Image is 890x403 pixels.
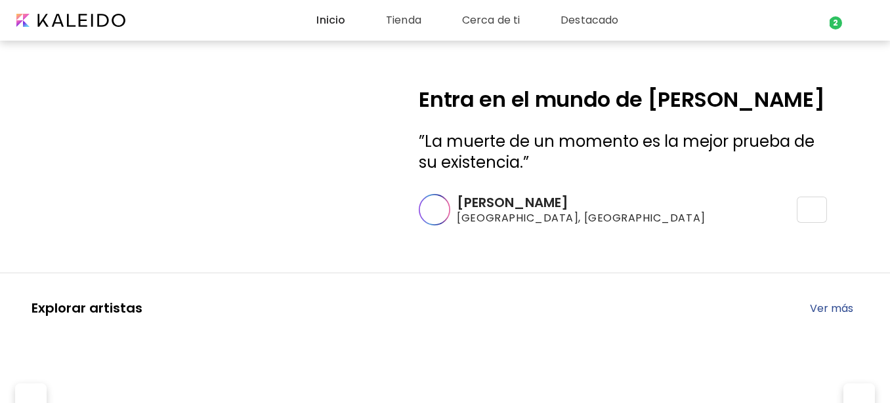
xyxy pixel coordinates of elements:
h6: [PERSON_NAME] [457,194,705,211]
h2: Entra en el mundo de [PERSON_NAME] [419,89,827,110]
h6: Destacado [561,15,618,26]
a: Inicio [294,12,350,28]
span: [GEOGRAPHIC_DATA], [GEOGRAPHIC_DATA] [457,211,705,225]
h3: ” ” [419,131,827,173]
a: Ver más [810,300,858,317]
a: Tienda [364,12,427,28]
h6: Tienda [386,15,421,26]
h5: Explorar artistas [32,299,142,317]
h6: Cerca de ti [462,15,520,26]
img: icon [805,203,818,216]
span: 2 [829,16,842,29]
span: La muerte de un momento es la mejor prueba de su existencia. [419,130,815,173]
a: [PERSON_NAME][GEOGRAPHIC_DATA], [GEOGRAPHIC_DATA]icon [419,194,827,225]
a: Cerca de ti [440,12,525,28]
a: Destacado [538,12,624,28]
h6: Inicio [316,15,345,26]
